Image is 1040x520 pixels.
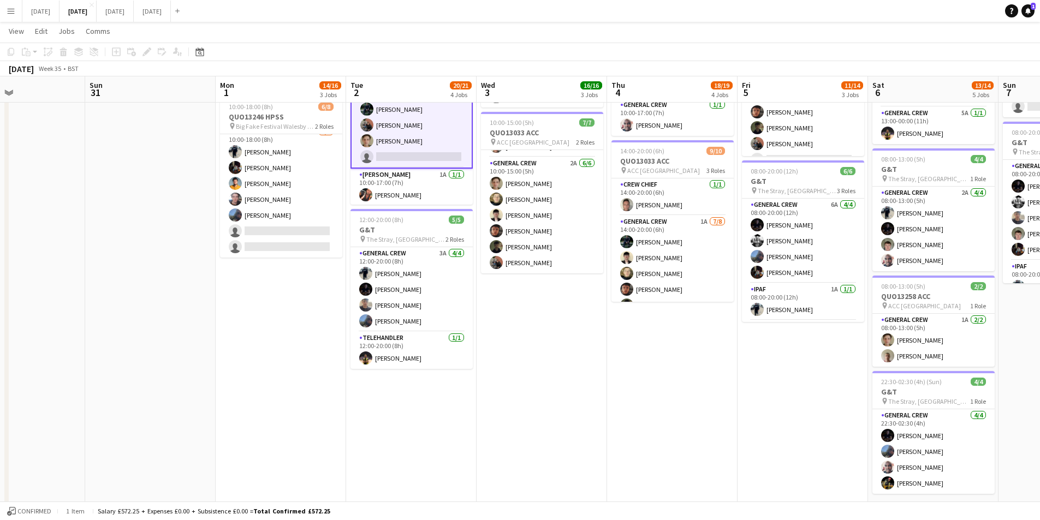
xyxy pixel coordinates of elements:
app-job-card: 12:00-20:00 (8h)5/5G&T The Stray, [GEOGRAPHIC_DATA], [GEOGRAPHIC_DATA], [GEOGRAPHIC_DATA]2 RolesG... [350,209,473,369]
span: 31 [88,86,103,99]
app-card-role: General Crew6A4/408:00-20:00 (12h)[PERSON_NAME][PERSON_NAME][PERSON_NAME][PERSON_NAME] [742,199,864,283]
span: 08:00-20:00 (12h) [751,167,798,175]
span: 1 [1031,3,1036,10]
span: 3 Roles [706,166,725,175]
span: 14/16 [319,81,341,89]
span: 2 Roles [576,138,595,146]
span: 9/10 [706,147,725,155]
span: 2 [349,86,363,99]
span: 2 Roles [445,235,464,243]
span: 4 [610,86,625,99]
span: 7 [1001,86,1016,99]
span: Wed [481,80,495,90]
span: 10:00-18:00 (8h) [229,103,273,111]
span: The Stray, [GEOGRAPHIC_DATA], [GEOGRAPHIC_DATA], [GEOGRAPHIC_DATA] [758,187,837,195]
app-card-role: Crew Chief1/114:00-20:00 (6h)[PERSON_NAME] [611,178,734,216]
button: [DATE] [60,1,97,22]
span: The Stray, [GEOGRAPHIC_DATA], [GEOGRAPHIC_DATA], [GEOGRAPHIC_DATA] [366,235,445,243]
app-job-card: 22:30-02:30 (4h) (Sun)4/4G&T The Stray, [GEOGRAPHIC_DATA], [GEOGRAPHIC_DATA], [GEOGRAPHIC_DATA]1 ... [872,371,995,494]
span: 10:00-15:00 (5h) [490,118,534,127]
app-card-role: General Crew4/422:30-02:30 (4h)[PERSON_NAME][PERSON_NAME][PERSON_NAME][PERSON_NAME] [872,409,995,494]
span: 1 Role [970,397,986,405]
app-card-role: General Crew1A7/814:00-20:00 (6h)[PERSON_NAME][PERSON_NAME][PERSON_NAME][PERSON_NAME][PERSON_NAME] [611,216,734,363]
app-job-card: 08:00-13:00 (5h)4/4G&T The Stray, [GEOGRAPHIC_DATA], [GEOGRAPHIC_DATA], [GEOGRAPHIC_DATA]1 RoleGe... [872,148,995,271]
app-card-role: IPAF1A1/108:00-20:00 (12h)[PERSON_NAME] [742,283,864,320]
span: ACC [GEOGRAPHIC_DATA] [497,138,569,146]
button: Confirmed [5,505,53,517]
span: 22:30-02:30 (4h) (Sun) [881,378,942,386]
div: 3 Jobs [320,91,341,99]
span: 6 [871,86,884,99]
span: 3 [479,86,495,99]
app-card-role: General Crew5/710:00-18:00 (8h)[PERSON_NAME][PERSON_NAME][PERSON_NAME][PERSON_NAME][PERSON_NAME] [220,125,342,258]
app-card-role: General Crew2A4/408:00-13:00 (5h)[PERSON_NAME][PERSON_NAME][PERSON_NAME][PERSON_NAME] [872,187,995,271]
app-card-role: TELEHANDLER1/112:00-20:00 (8h)[PERSON_NAME] [350,332,473,369]
app-card-role: General Crew1A2/208:00-13:00 (5h)[PERSON_NAME][PERSON_NAME] [872,314,995,367]
span: 4/4 [971,155,986,163]
button: [DATE] [134,1,171,22]
app-job-card: 10:00-18:00 (8h)6/8QUO13246 HPSS Big Fake Festival Walesby [STREET_ADDRESS]2 RolesCrew Chief1A1/1... [220,96,342,258]
div: Salary £572.25 + Expenses £0.00 + Subsistence £0.00 = [98,507,330,515]
span: 11/14 [841,81,863,89]
h3: QUO13033 ACC [481,128,603,138]
button: [DATE] [97,1,134,22]
div: 4 Jobs [450,91,471,99]
span: ACC [GEOGRAPHIC_DATA] [627,166,700,175]
app-job-card: 10:00-15:00 (5h)7/7QUO13033 ACC ACC [GEOGRAPHIC_DATA]2 RolesCrew Chief1A1/110:00-15:00 (5h)[PERSO... [481,112,603,273]
span: 7/7 [579,118,595,127]
div: 4 Jobs [711,91,732,99]
span: 6/6 [840,167,855,175]
span: Tue [350,80,363,90]
app-job-card: 14:00-20:00 (6h)9/10QUO13033 ACC ACC [GEOGRAPHIC_DATA]3 RolesCrew Chief1/114:00-20:00 (6h)[PERSON... [611,140,734,302]
span: Edit [35,26,47,36]
span: Mon [220,80,234,90]
div: 10:00-17:00 (7h)9/10QUO13033 ACC ACC [GEOGRAPHIC_DATA]3 Roles[PERSON_NAME][PERSON_NAME][PERSON_NA... [350,43,473,205]
app-card-role: General Crew5A1/113:00-00:00 (11h)[PERSON_NAME] [872,107,995,144]
span: Thu [611,80,625,90]
span: 16/16 [580,81,602,89]
span: Comms [86,26,110,36]
span: 14:00-20:00 (6h) [620,147,664,155]
span: Confirmed [17,507,51,515]
span: The Stray, [GEOGRAPHIC_DATA], [GEOGRAPHIC_DATA], [GEOGRAPHIC_DATA] [888,175,970,183]
div: 5 Jobs [972,91,993,99]
div: BST [68,64,79,73]
app-card-role: General Crew3A4/412:00-20:00 (8h)[PERSON_NAME][PERSON_NAME][PERSON_NAME][PERSON_NAME] [350,247,473,332]
h3: G&T [872,387,995,397]
h3: G&T [350,225,473,235]
span: Sun [90,80,103,90]
span: 08:00-13:00 (5h) [881,155,925,163]
h3: QUO13033 ACC [611,156,734,166]
span: 5/5 [449,216,464,224]
span: 1 Role [970,175,986,183]
span: Week 35 [36,64,63,73]
h3: G&T [872,164,995,174]
span: Total Confirmed £572.25 [253,507,330,515]
div: 08:00-13:00 (5h)2/2QUO13258 ACC ACC [GEOGRAPHIC_DATA]1 RoleGeneral Crew1A2/208:00-13:00 (5h)[PERS... [872,276,995,367]
span: Sun [1003,80,1016,90]
span: The Stray, [GEOGRAPHIC_DATA], [GEOGRAPHIC_DATA], [GEOGRAPHIC_DATA] [888,397,970,405]
span: 4/4 [971,378,986,386]
app-job-card: 08:00-20:00 (12h)6/6G&T The Stray, [GEOGRAPHIC_DATA], [GEOGRAPHIC_DATA], [GEOGRAPHIC_DATA]3 Roles... [742,160,864,322]
app-card-role: General Crew1A4/601:00-06:00 (5h)[PERSON_NAME][PERSON_NAME][PERSON_NAME][PERSON_NAME] [742,70,864,186]
span: 20/21 [450,81,472,89]
span: 3 Roles [837,187,855,195]
span: 1 Role [970,302,986,310]
h3: QUO13246 HPSS [220,112,342,122]
span: Big Fake Festival Walesby [STREET_ADDRESS] [236,122,315,130]
span: 6/8 [318,103,334,111]
button: [DATE] [22,1,60,22]
a: Jobs [54,24,79,38]
a: 1 [1021,4,1035,17]
app-card-role: General Crew2A6/610:00-15:00 (5h)[PERSON_NAME][PERSON_NAME][PERSON_NAME][PERSON_NAME][PERSON_NAME... [481,157,603,273]
span: Jobs [58,26,75,36]
div: 3 Jobs [581,91,602,99]
a: Edit [31,24,52,38]
span: 2/2 [971,282,986,290]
